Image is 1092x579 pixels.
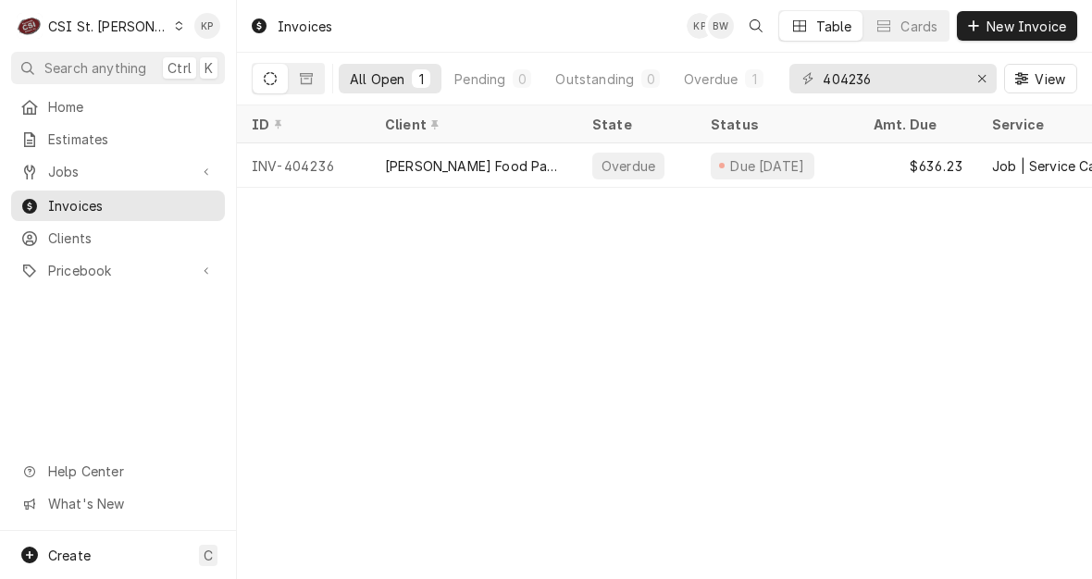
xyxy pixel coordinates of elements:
[48,261,188,280] span: Pricebook
[48,462,214,481] span: Help Center
[454,69,505,89] div: Pending
[516,69,527,89] div: 0
[687,13,713,39] div: KP
[708,13,734,39] div: BW
[416,69,427,89] div: 1
[749,69,760,89] div: 1
[823,64,962,93] input: Keyword search
[204,546,213,565] span: C
[48,97,216,117] span: Home
[48,228,216,248] span: Clients
[252,115,352,134] div: ID
[48,548,91,563] span: Create
[48,162,188,181] span: Jobs
[17,13,43,39] div: CSI St. Louis's Avatar
[684,69,738,89] div: Overdue
[11,191,225,221] a: Invoices
[711,115,840,134] div: Status
[1004,64,1077,93] button: View
[237,143,370,188] div: INV-404236
[48,129,216,149] span: Estimates
[957,11,1077,41] button: New Invoice
[168,58,192,78] span: Ctrl
[11,456,225,487] a: Go to Help Center
[1031,69,1069,89] span: View
[48,17,168,36] div: CSI St. [PERSON_NAME]
[11,92,225,122] a: Home
[350,69,404,89] div: All Open
[11,488,225,519] a: Go to What's New
[11,156,225,187] a: Go to Jobs
[816,17,852,36] div: Table
[385,156,563,176] div: [PERSON_NAME] Food Pantry
[555,69,634,89] div: Outstanding
[205,58,213,78] span: K
[44,58,146,78] span: Search anything
[874,115,959,134] div: Amt. Due
[728,156,807,176] div: Due [DATE]
[48,494,214,513] span: What's New
[17,13,43,39] div: C
[11,52,225,84] button: Search anythingCtrlK
[859,143,977,188] div: $636.23
[708,13,734,39] div: Brad Wicks's Avatar
[11,223,225,253] a: Clients
[983,17,1070,36] span: New Invoice
[900,17,937,36] div: Cards
[194,13,220,39] div: KP
[967,64,997,93] button: Erase input
[194,13,220,39] div: Kym Parson's Avatar
[600,156,657,176] div: Overdue
[48,196,216,216] span: Invoices
[385,115,559,134] div: Client
[687,13,713,39] div: Kym Parson's Avatar
[741,11,771,41] button: Open search
[11,124,225,154] a: Estimates
[592,115,681,134] div: State
[645,69,656,89] div: 0
[11,255,225,286] a: Go to Pricebook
